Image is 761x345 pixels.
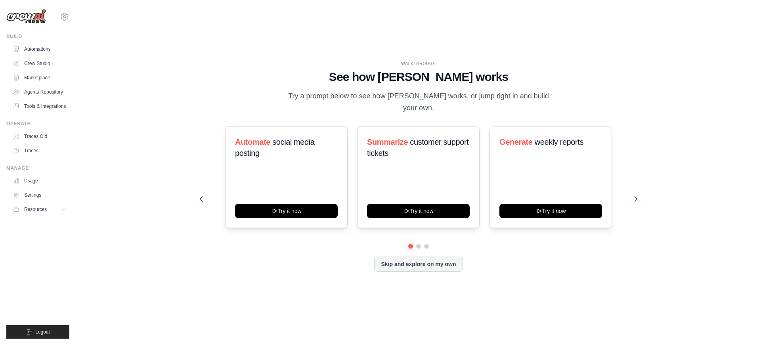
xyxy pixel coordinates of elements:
a: Marketplace [10,71,69,84]
button: Try it now [499,204,602,218]
span: weekly reports [534,138,583,146]
h1: See how [PERSON_NAME] works [200,70,637,84]
div: Manage [6,165,69,171]
button: Try it now [367,204,470,218]
span: social media posting [235,138,315,157]
a: Crew Studio [10,57,69,70]
p: Try a prompt below to see how [PERSON_NAME] works, or jump right in and build your own. [285,90,552,114]
a: Agents Repository [10,86,69,98]
span: Resources [24,206,47,213]
a: Tools & Integrations [10,100,69,113]
div: Operate [6,121,69,127]
a: Traces Old [10,130,69,143]
span: Automate [235,138,270,146]
button: Skip and explore on my own [374,257,463,272]
a: Traces [10,144,69,157]
span: Logout [35,329,50,335]
span: Generate [499,138,533,146]
span: customer support tickets [367,138,468,157]
a: Settings [10,189,69,201]
button: Resources [10,203,69,216]
button: Try it now [235,204,338,218]
div: WALKTHROUGH [200,61,637,67]
span: Summarize [367,138,408,146]
img: Logo [6,9,46,24]
div: Build [6,33,69,40]
button: Logout [6,325,69,339]
a: Usage [10,174,69,187]
a: Automations [10,43,69,56]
